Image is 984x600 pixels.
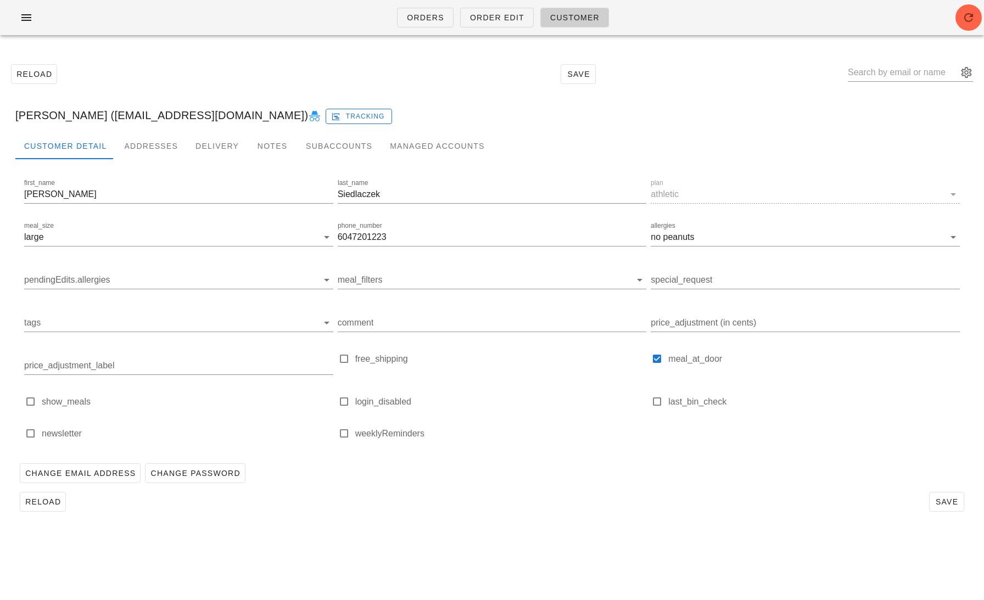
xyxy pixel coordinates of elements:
[668,396,960,407] label: last_bin_check
[934,497,959,506] span: Save
[11,64,57,84] button: Reload
[651,179,663,187] label: plan
[960,66,973,79] button: appended action
[16,70,52,78] span: Reload
[7,98,977,133] div: [PERSON_NAME] ([EMAIL_ADDRESS][DOMAIN_NAME])
[24,314,333,332] div: tags
[42,428,333,439] label: newsletter
[550,13,600,22] span: Customer
[25,469,136,478] span: Change Email Address
[338,271,647,289] div: meal_filters
[20,463,141,483] button: Change Email Address
[651,186,960,203] div: planathletic
[651,232,694,242] div: no peanuts
[42,396,333,407] label: show_meals
[20,492,66,512] button: Reload
[248,133,297,159] div: Notes
[561,64,596,84] button: Save
[24,232,44,242] div: large
[145,463,245,483] button: Change Password
[651,222,675,230] label: allergies
[187,133,248,159] div: Delivery
[24,228,333,246] div: meal_sizelarge
[469,13,524,22] span: Order Edit
[326,106,392,124] a: Tracking
[651,228,960,246] div: allergiesno peanuts
[24,179,55,187] label: first_name
[668,354,960,365] label: meal_at_door
[338,179,368,187] label: last_name
[406,13,444,22] span: Orders
[150,469,240,478] span: Change Password
[15,133,115,159] div: Customer Detail
[297,133,381,159] div: Subaccounts
[566,70,591,78] span: Save
[355,396,647,407] label: login_disabled
[397,8,454,27] a: Orders
[24,271,333,289] div: pendingEdits.allergies
[460,8,534,27] a: Order Edit
[333,111,385,121] span: Tracking
[929,492,964,512] button: Save
[115,133,187,159] div: Addresses
[381,133,493,159] div: Managed Accounts
[848,64,958,81] input: Search by email or name
[24,222,54,230] label: meal_size
[355,354,647,365] label: free_shipping
[355,428,647,439] label: weeklyReminders
[540,8,609,27] a: Customer
[338,222,382,230] label: phone_number
[326,109,392,124] button: Tracking
[25,497,61,506] span: Reload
